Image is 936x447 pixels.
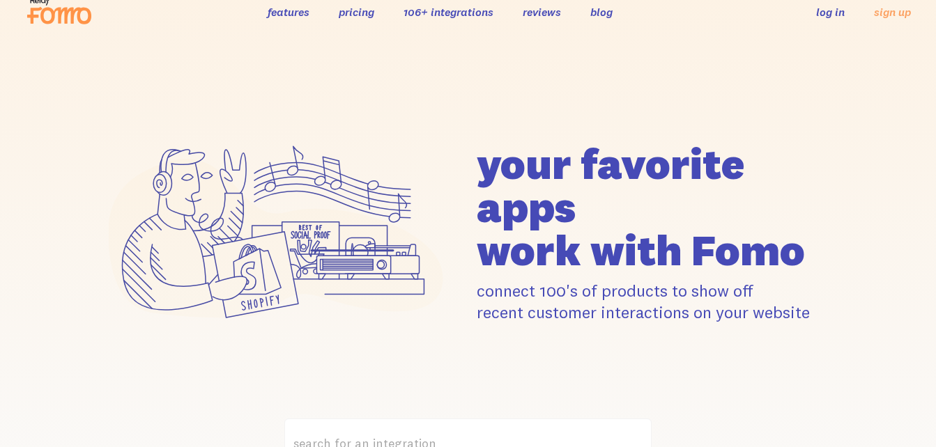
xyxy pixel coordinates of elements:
[477,280,845,323] p: connect 100's of products to show off recent customer interactions on your website
[268,5,309,19] a: features
[404,5,493,19] a: 106+ integrations
[816,5,845,19] a: log in
[874,5,911,19] a: sign up
[590,5,613,19] a: blog
[477,142,845,272] h1: your favorite apps work with Fomo
[523,5,561,19] a: reviews
[339,5,374,19] a: pricing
